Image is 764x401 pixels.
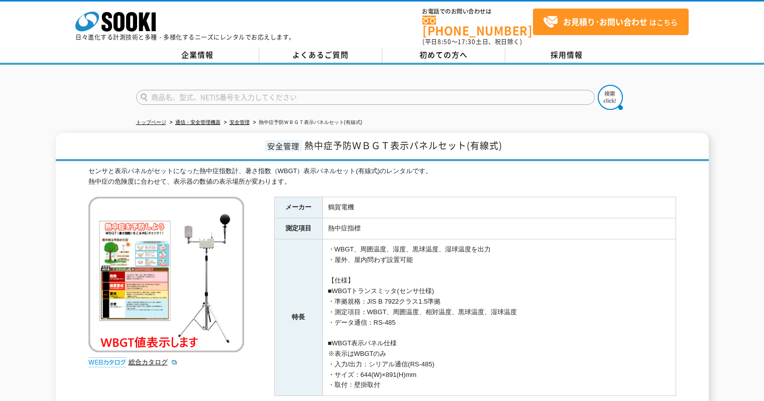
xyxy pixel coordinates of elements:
span: 熱中症予防ＷＢＧＴ表示パネルセット(有線式) [304,139,502,152]
a: [PHONE_NUMBER] [422,16,533,36]
a: 通信・安全管理機器 [175,119,221,125]
a: 企業情報 [136,48,259,63]
div: センサと表示パネルがセットになった熱中症指数計、暑さ指数（WBGT）表示パネルセット(有線式)のレンタルです。 熱中症の危険度に合わせて、表示器の数値の表示場所が変わります。 [88,166,676,187]
td: 鶴賀電機 [322,197,676,218]
td: ・WBGT、周囲温度、湿度、黒球温度、湿球温度を出力 ・屋外、屋内問わず設置可能 【仕様】 ■WBGTトランスミッタ(センサ仕様) ・準拠規格：JIS B 7922クラス1.5準拠 ・測定項目：... [322,239,676,396]
a: よくあるご質問 [259,48,382,63]
a: 安全管理 [230,119,250,125]
span: お電話でのお問い合わせは [422,9,533,15]
a: 総合カタログ [129,358,178,366]
span: 8:50 [438,37,452,46]
li: 熱中症予防ＷＢＧＴ表示パネルセット(有線式) [251,117,363,128]
span: はこちら [543,15,678,30]
img: webカタログ [88,357,126,367]
th: メーカー [274,197,322,218]
a: トップページ [136,119,166,125]
th: 特長 [274,239,322,396]
a: 初めての方へ [382,48,505,63]
th: 測定項目 [274,218,322,239]
img: btn_search.png [598,85,623,110]
span: 17:30 [458,37,476,46]
a: 採用情報 [505,48,628,63]
input: 商品名、型式、NETIS番号を入力してください [136,90,595,105]
td: 熱中症指標 [322,218,676,239]
a: お見積り･お問い合わせはこちら [533,9,689,35]
span: 安全管理 [265,140,302,152]
strong: お見積り･お問い合わせ [563,16,647,28]
p: 日々進化する計測技術と多種・多様化するニーズにレンタルでお応えします。 [75,34,295,40]
span: 初めての方へ [419,49,468,60]
span: (平日 ～ 土日、祝日除く) [422,37,522,46]
img: 熱中症予防ＷＢＧＴ表示パネルセット(有線式) [88,197,244,352]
